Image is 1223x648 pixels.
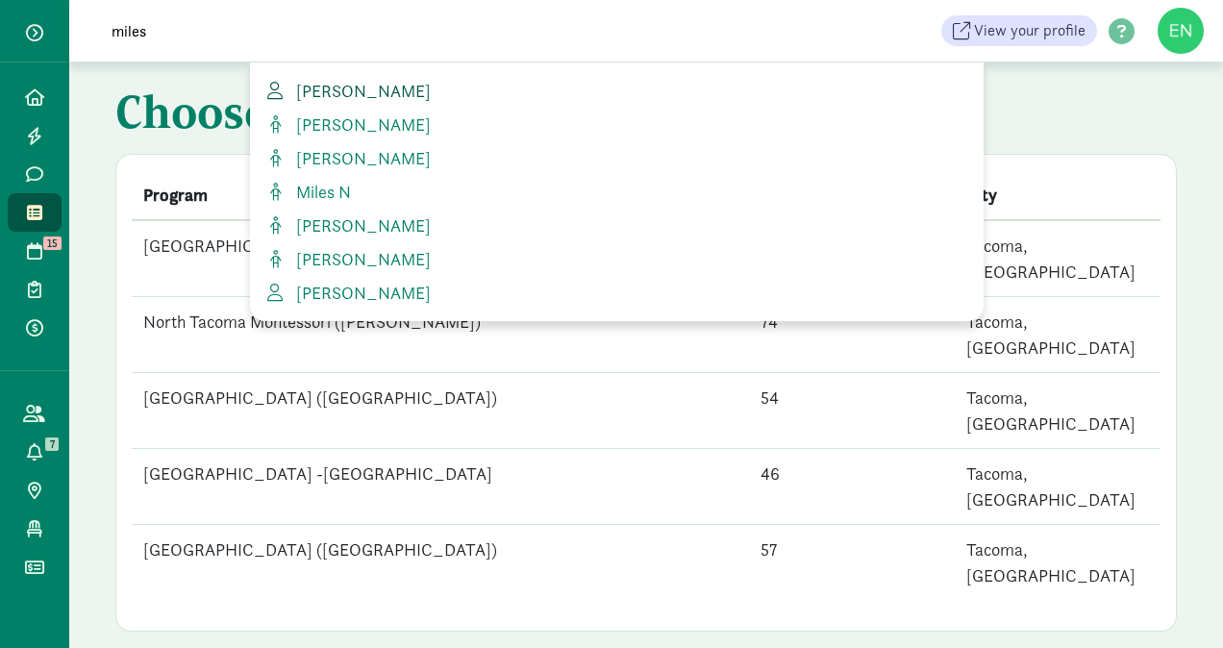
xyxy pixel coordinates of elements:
input: Search for a family, child or location [100,12,639,50]
th: City [955,170,1161,220]
span: [PERSON_NAME] [288,248,431,270]
a: [PERSON_NAME] [265,280,968,306]
td: 74 [749,297,955,373]
span: Miles N [288,181,351,203]
td: Tacoma, [GEOGRAPHIC_DATA] [955,297,1161,373]
a: [PERSON_NAME] [265,246,968,272]
span: View your profile [974,19,1086,42]
span: [PERSON_NAME] [288,282,431,304]
iframe: Chat Widget [1127,556,1223,648]
td: [GEOGRAPHIC_DATA] -[GEOGRAPHIC_DATA] [132,449,749,525]
span: [PERSON_NAME] [288,80,431,102]
th: Program [132,170,749,220]
td: [GEOGRAPHIC_DATA] ([GEOGRAPHIC_DATA]) [132,525,749,601]
td: North Tacoma Montessori ([PERSON_NAME]) [132,297,749,373]
span: [PERSON_NAME] [288,214,431,237]
td: 46 [749,449,955,525]
h1: Choose a location [115,85,1177,146]
a: [PERSON_NAME] [265,145,968,171]
a: [PERSON_NAME] [265,78,968,104]
a: 7 [8,433,62,471]
td: [GEOGRAPHIC_DATA] ([GEOGRAPHIC_DATA]) [132,373,749,449]
td: Tacoma, [GEOGRAPHIC_DATA] [955,220,1161,297]
a: View your profile [941,15,1097,46]
a: Miles N [265,179,968,205]
td: Tacoma, [GEOGRAPHIC_DATA] [955,373,1161,449]
span: 7 [45,437,59,451]
td: 54 [749,373,955,449]
a: [PERSON_NAME] [265,112,968,137]
td: [GEOGRAPHIC_DATA] (Achievement Center) [132,220,749,297]
td: 57 [749,525,955,601]
a: [PERSON_NAME] [265,212,968,238]
span: 15 [43,237,62,250]
td: Tacoma, [GEOGRAPHIC_DATA] [955,449,1161,525]
span: [PERSON_NAME] [288,113,431,136]
td: Tacoma, [GEOGRAPHIC_DATA] [955,525,1161,601]
span: [PERSON_NAME] [288,147,431,169]
a: 15 [8,232,62,270]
